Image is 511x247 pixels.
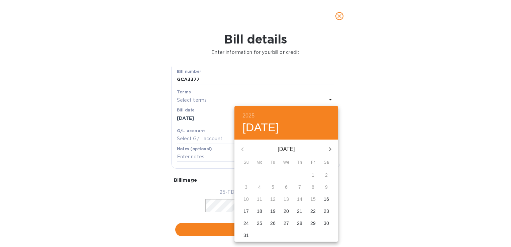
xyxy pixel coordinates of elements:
p: 23 [324,208,329,215]
button: 19 [267,205,279,218]
p: 24 [243,220,249,227]
p: 25 [257,220,262,227]
button: 18 [253,205,266,218]
p: 17 [243,208,249,215]
button: 30 [320,218,332,230]
button: 26 [267,218,279,230]
button: 2025 [242,111,254,120]
p: 27 [284,220,289,227]
p: 26 [270,220,276,227]
button: [DATE] [242,120,279,135]
p: 29 [310,220,316,227]
span: Su [240,159,252,166]
button: 29 [307,218,319,230]
button: 20 [280,205,292,218]
button: 27 [280,218,292,230]
button: 21 [294,205,306,218]
button: 31 [240,230,252,242]
p: 30 [324,220,329,227]
p: 28 [297,220,302,227]
button: 16 [320,193,332,205]
button: 22 [307,205,319,218]
p: 18 [257,208,262,215]
p: [DATE] [250,145,322,153]
span: Fr [307,159,319,166]
button: 17 [240,205,252,218]
p: 22 [310,208,316,215]
button: 23 [320,205,332,218]
p: 31 [243,232,249,239]
button: 24 [240,218,252,230]
p: 21 [297,208,302,215]
button: 25 [253,218,266,230]
p: 20 [284,208,289,215]
span: Sa [320,159,332,166]
span: We [280,159,292,166]
p: 16 [324,196,329,202]
span: Mo [253,159,266,166]
p: 19 [270,208,276,215]
span: Th [294,159,306,166]
button: 28 [294,218,306,230]
span: Tu [267,159,279,166]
